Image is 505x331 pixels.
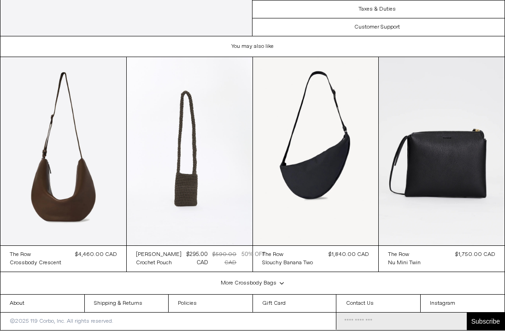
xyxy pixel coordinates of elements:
div: The Row [388,251,409,259]
div: $590.00 CAD [212,250,236,267]
input: Email Address [336,313,466,330]
div: Crochet Pouch [136,259,172,267]
p: ©2025 119 Corbo, Inc. All rights reserved. [0,313,123,330]
h3: Taxes & Duties [358,6,396,12]
button: Subscribe [467,313,505,330]
a: [PERSON_NAME] [136,250,182,259]
a: Crossbody Crescent [10,259,61,267]
div: $295.00 CAD [186,250,208,267]
h1: You may also like [0,36,505,57]
a: Policies [169,295,252,312]
img: The Row Nu Mini Twin [379,57,505,245]
a: Slouchy Banana Two [262,259,313,267]
div: The Row [10,251,31,259]
div: More Crossbody bags [0,272,505,295]
a: The Row [388,250,421,259]
img: Lauren Manoogian Crochet Pouch [127,57,252,245]
div: $1,750.00 CAD [455,250,495,259]
a: The Row [10,250,61,259]
a: About [0,295,84,312]
a: Nu Mini Twin [388,259,421,267]
a: Crochet Pouch [136,259,182,267]
a: Gift Card [253,295,337,312]
div: $4,460.00 CAD [75,250,117,259]
a: Contact Us [337,295,421,312]
a: Instagram [421,295,505,312]
div: 50% OFF [241,250,265,259]
h3: Customer Support [354,24,400,30]
div: The Row [262,251,283,259]
a: Shipping & Returns [85,295,169,312]
img: The Row Slouchy Banana Two [253,57,379,245]
div: $1,840.00 CAD [329,250,369,259]
a: The Row [262,250,313,259]
img: The Row Crossbody Crescent in dark brown [0,57,126,245]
